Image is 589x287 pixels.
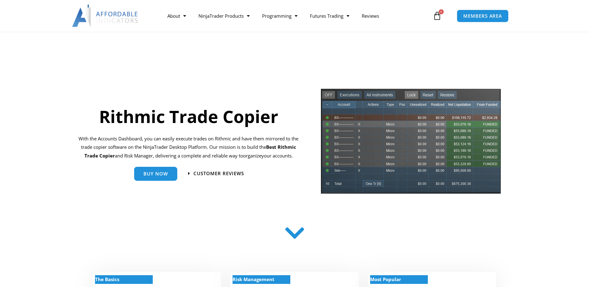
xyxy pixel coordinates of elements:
h1: Rithmic Trade Copier [76,104,301,128]
span: Customer Reviews [193,171,244,176]
img: tradecopier | Affordable Indicators – NinjaTrader [320,88,501,199]
span: 0 [439,9,444,14]
a: Futures Trading [304,9,356,23]
span: Buy Now [143,171,168,176]
a: NinjaTrader Products [192,9,256,23]
a: Buy Now [134,167,177,181]
p: With the Accounts Dashboard, you can easily execute trades on Rithmic and have them mirrored to t... [76,134,301,161]
span: MEMBERS AREA [463,14,502,18]
strong: Most Popular [370,276,401,282]
a: About [161,9,192,23]
strong: The Basics [95,276,119,282]
img: LogoAI | Affordable Indicators – NinjaTrader [72,5,139,27]
span: your accounts. [261,153,293,159]
strong: Risk Management [233,276,274,282]
a: Reviews [356,9,385,23]
a: Customer Reviews [188,171,244,176]
span: organize [243,153,261,159]
a: 0 [424,7,451,25]
a: Programming [256,9,304,23]
nav: Menu [161,9,431,23]
a: MEMBERS AREA [457,10,509,22]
